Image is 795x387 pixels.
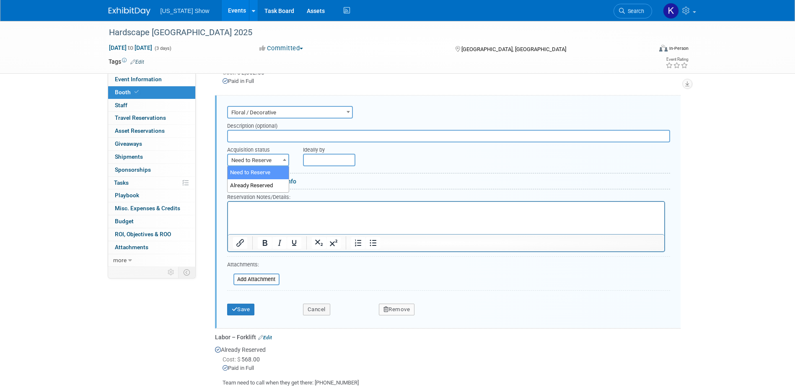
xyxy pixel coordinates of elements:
a: Budget [108,215,195,228]
div: Already Reserved [215,341,681,387]
a: Misc. Expenses & Credits [108,202,195,215]
span: Attachments [115,244,148,250]
a: Edit [258,335,272,341]
span: Travel Reservations [115,114,166,121]
button: Cancel [303,304,330,315]
a: Giveaways [108,138,195,150]
span: Floral / Decorative [227,106,353,119]
span: Need to Reserve [227,154,289,166]
span: Need to Reserve [228,155,288,166]
span: [GEOGRAPHIC_DATA], [GEOGRAPHIC_DATA] [461,46,566,52]
span: ROI, Objectives & ROO [115,231,171,237]
button: Insert/edit link [233,237,247,249]
img: Format-Inperson.png [659,45,668,52]
button: Bold [258,237,272,249]
button: Superscript [326,237,341,249]
a: Search [614,4,652,18]
span: more [113,257,127,263]
span: 2,862.00 [223,69,268,76]
td: Toggle Event Tabs [178,267,195,278]
td: Personalize Event Tab Strip [164,267,179,278]
a: Event Information [108,73,195,86]
div: Hardscape [GEOGRAPHIC_DATA] 2025 [106,25,640,40]
button: Underline [287,237,301,249]
a: Asset Reservations [108,125,195,137]
span: Floral / Decorative [228,107,352,119]
i: Booth reservation complete [135,90,139,94]
div: Paid in Full [223,364,681,372]
span: 568.00 [223,356,263,363]
div: Reservation Notes/Details: [227,193,665,201]
div: Paid in Full [223,77,681,85]
a: Staff [108,99,195,112]
li: Already Reserved [228,179,289,192]
a: more [108,254,195,267]
a: Shipments [108,151,195,163]
button: Subscript [312,237,326,249]
span: Booth [115,89,140,95]
span: Search [625,8,644,14]
div: Description (optional) [227,119,670,130]
span: Playbook [115,192,139,199]
div: In-Person [669,45,689,52]
a: Attachments [108,241,195,254]
a: Tasks [108,177,195,189]
img: keith kollar [663,3,679,19]
div: Attachments: [227,261,280,271]
div: Event Format [603,44,689,56]
a: Edit [130,59,144,65]
span: Shipments [115,153,143,160]
a: ROI, Objectives & ROO [108,228,195,241]
button: Numbered list [351,237,365,249]
span: Cost: $ [223,356,241,363]
span: to [127,44,135,51]
div: Ideally by [303,142,632,154]
div: Acquisition status [227,142,290,154]
span: Sponsorships [115,166,151,173]
span: Giveaways [115,140,142,147]
li: Need to Reserve [228,166,289,179]
a: Travel Reservations [108,112,195,124]
div: Event Rating [666,57,688,62]
span: [DATE] [DATE] [109,44,153,52]
span: Budget [115,218,134,224]
span: Staff [115,102,127,108]
button: Save [227,304,255,315]
a: Booth [108,86,195,99]
a: Sponsorships [108,164,195,176]
span: Cost: $ [223,69,241,76]
button: Bullet list [366,237,380,249]
iframe: Rich Text Area [228,202,664,234]
span: Misc. Expenses & Credits [115,205,180,212]
td: Tags [109,57,144,66]
div: Labor – Forklift [215,333,681,341]
button: Italic [272,237,287,249]
span: Event Information [115,76,162,83]
button: Committed [256,44,306,53]
div: Team need to call when they get there: [PHONE_NUMBER] [215,372,681,387]
img: ExhibitDay [109,7,150,15]
button: Remove [379,304,415,315]
a: Playbook [108,189,195,202]
span: Tasks [114,179,129,186]
span: [US_STATE] Show [161,8,210,14]
span: Asset Reservations [115,127,165,134]
span: (3 days) [154,46,171,51]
